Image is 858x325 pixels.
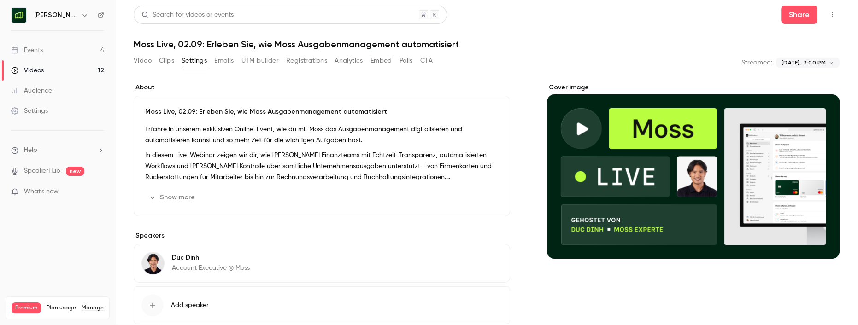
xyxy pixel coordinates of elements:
[134,83,510,92] label: About
[11,86,52,95] div: Audience
[134,286,510,324] button: Add speaker
[741,58,772,67] p: Streamed:
[34,11,77,20] h6: [PERSON_NAME] [GEOGRAPHIC_DATA]
[134,53,152,68] button: Video
[93,188,104,196] iframe: Noticeable Trigger
[145,150,499,183] p: In diesem Live-Webinar zeigen wir dir, wie [PERSON_NAME] Finanzteams mit Echtzeit-Transparenz, au...
[547,83,840,259] section: Cover image
[286,53,327,68] button: Registrations
[804,58,826,67] span: 3:00 PM
[12,302,41,313] span: Premium
[782,58,801,67] span: [DATE],
[141,10,234,20] div: Search for videos or events
[11,106,48,116] div: Settings
[134,231,510,240] label: Speakers
[145,107,499,116] p: Moss Live, 02.09: Erleben Sie, wie Moss Ausgabenmanagement automatisiert
[142,252,164,274] img: Duc Dinh
[134,244,510,283] div: Duc DinhDuc DinhAccount Executive @ Moss
[182,53,207,68] button: Settings
[145,190,200,205] button: Show more
[47,304,76,312] span: Plan usage
[420,53,433,68] button: CTA
[547,83,840,92] label: Cover image
[781,6,817,24] button: Share
[825,7,840,22] button: Top Bar Actions
[12,8,26,23] img: Moss Deutschland
[335,53,363,68] button: Analytics
[214,53,234,68] button: Emails
[11,46,43,55] div: Events
[134,39,840,50] h1: Moss Live, 02.09: Erleben Sie, wie Moss Ausgabenmanagement automatisiert
[159,53,174,68] button: Clips
[24,145,37,155] span: Help
[145,124,499,146] p: Erfahre in unserem exklusiven Online-Event, wie du mit Moss das Ausgabenmanagement digitalisieren...
[172,253,250,262] p: Duc Dinh
[172,263,250,273] p: Account Executive @ Moss
[11,145,104,155] li: help-dropdown-opener
[24,187,59,197] span: What's new
[24,166,60,176] a: SpeakerHub
[171,301,209,310] span: Add speaker
[11,66,44,75] div: Videos
[82,304,104,312] a: Manage
[66,167,84,176] span: new
[241,53,279,68] button: UTM builder
[400,53,413,68] button: Polls
[370,53,392,68] button: Embed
